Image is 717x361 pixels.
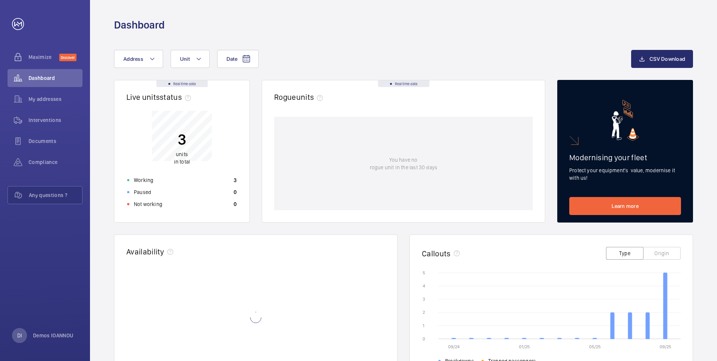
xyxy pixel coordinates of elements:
[156,80,208,87] div: Real time data
[180,56,190,62] span: Unit
[448,344,460,349] text: 09/24
[176,151,188,157] span: units
[569,153,681,162] h2: Modernising your fleet
[422,249,451,258] h2: Callouts
[126,247,164,256] h2: Availability
[378,80,429,87] div: Real time data
[234,176,237,184] p: 3
[423,270,425,275] text: 5
[423,296,425,302] text: 3
[370,156,437,171] p: You have no rogue unit in the last 30 days
[17,332,22,339] p: DI
[217,50,259,68] button: Date
[519,344,530,349] text: 01/25
[174,130,190,149] p: 3
[171,50,210,68] button: Unit
[234,188,237,196] p: 0
[28,158,82,166] span: Compliance
[28,95,82,103] span: My addresses
[612,100,639,141] img: marketing-card.svg
[134,188,151,196] p: Paused
[423,336,425,341] text: 0
[606,247,643,260] button: Type
[423,323,424,328] text: 1
[226,56,237,62] span: Date
[423,310,425,315] text: 2
[33,332,73,339] p: Demos IOANNOU
[296,92,326,102] span: units
[134,200,162,208] p: Not working
[28,116,82,124] span: Interventions
[28,137,82,145] span: Documents
[660,344,671,349] text: 09/25
[174,150,190,165] p: in total
[59,54,76,61] span: Discover
[134,176,153,184] p: Working
[649,56,685,62] span: CSV Download
[643,247,681,260] button: Origin
[160,92,194,102] span: status
[589,344,601,349] text: 05/25
[114,50,163,68] button: Address
[631,50,693,68] button: CSV Download
[126,92,194,102] h2: Live units
[569,167,681,182] p: Protect your equipment's value, modernise it with us!
[28,53,59,61] span: Maximize
[274,92,326,102] h2: Rogue
[123,56,143,62] span: Address
[423,283,425,289] text: 4
[234,200,237,208] p: 0
[28,74,82,82] span: Dashboard
[569,197,681,215] a: Learn more
[29,191,82,199] span: Any questions ?
[114,18,165,32] h1: Dashboard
